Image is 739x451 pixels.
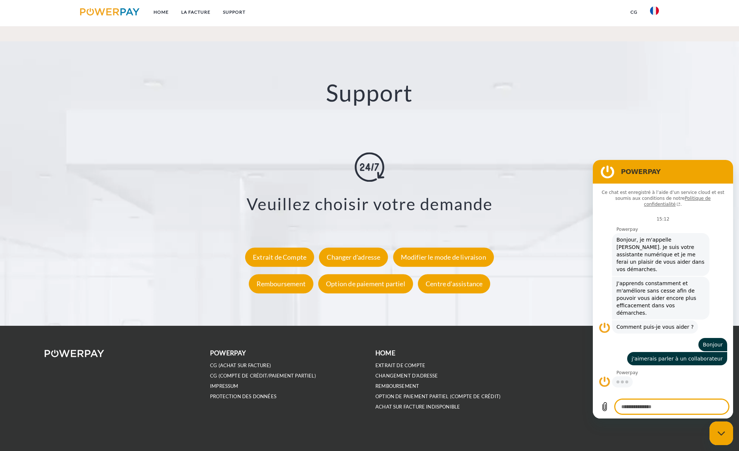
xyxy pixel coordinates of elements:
a: LA FACTURE [175,6,217,19]
a: Changer d'adresse [317,253,390,261]
a: Option de paiement partiel [316,280,415,288]
a: ACHAT SUR FACTURE INDISPONIBLE [375,404,460,410]
div: Remboursement [249,274,313,293]
img: logo-powerpay-white.svg [45,350,104,357]
a: EXTRAIT DE COMPTE [375,362,425,369]
h2: Support [37,78,702,107]
a: Extrait de Compte [243,253,316,261]
b: Home [375,349,395,357]
a: PROTECTION DES DONNÉES [210,393,276,400]
div: Centre d'assistance [418,274,490,293]
div: Option de paiement partiel [318,274,413,293]
div: Extrait de Compte [245,247,314,267]
a: Home [147,6,175,19]
a: Remboursement [247,280,315,288]
a: REMBOURSEMENT [375,383,419,389]
a: Modifier le mode de livraison [391,253,496,261]
a: Changement d'adresse [375,373,438,379]
div: Changer d'adresse [319,247,388,267]
a: Support [217,6,252,19]
a: CG [624,6,644,19]
a: CG (Compte de crédit/paiement partiel) [210,373,316,379]
a: IMPRESSUM [210,383,238,389]
img: online-shopping.svg [355,153,384,182]
a: Centre d'assistance [416,280,492,288]
iframe: Bouton de lancement de la fenêtre de messagerie, 1 message non lu [709,421,733,445]
b: POWERPAY [210,349,246,357]
div: Modifier le mode de livraison [393,247,494,267]
iframe: Fenêtre de messagerie [593,160,733,418]
a: OPTION DE PAIEMENT PARTIEL (Compte de crédit) [375,393,501,400]
img: logo-powerpay.svg [80,8,140,16]
h3: Veuillez choisir votre demande [46,194,693,215]
a: CG (achat sur facture) [210,362,271,369]
img: fr [650,6,659,15]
